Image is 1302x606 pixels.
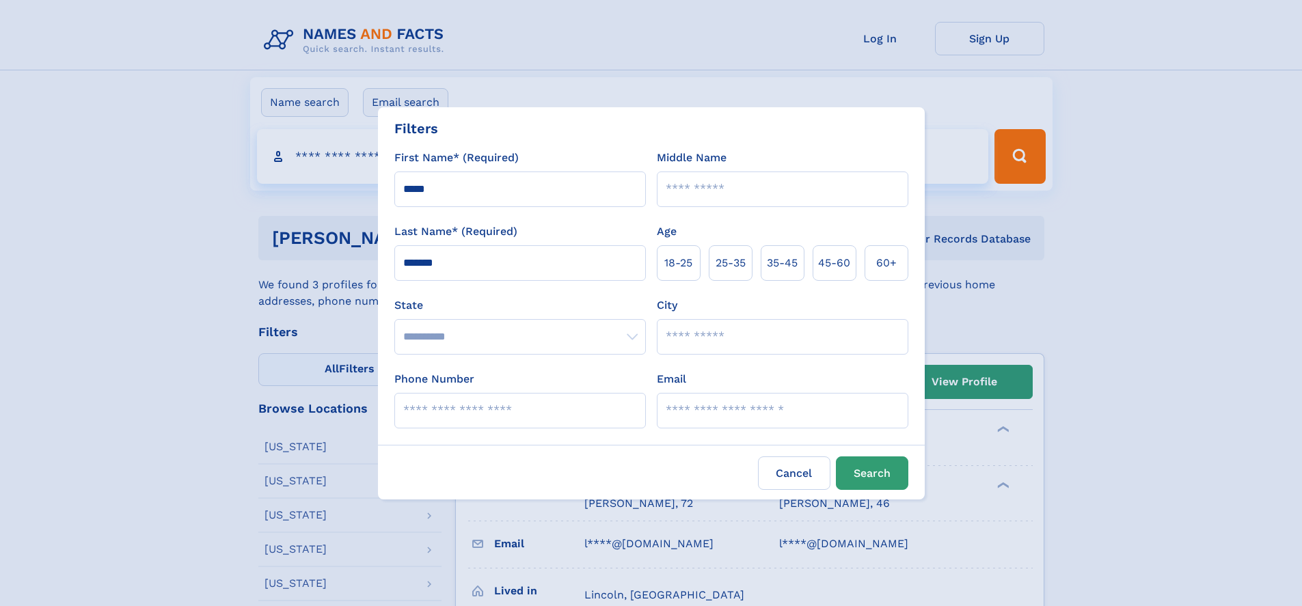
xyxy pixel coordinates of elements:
[664,255,692,271] span: 18‑25
[394,150,519,166] label: First Name* (Required)
[767,255,798,271] span: 35‑45
[394,297,646,314] label: State
[836,456,908,490] button: Search
[394,223,517,240] label: Last Name* (Required)
[876,255,897,271] span: 60+
[394,371,474,387] label: Phone Number
[657,297,677,314] label: City
[716,255,746,271] span: 25‑35
[657,371,686,387] label: Email
[394,118,438,139] div: Filters
[758,456,830,490] label: Cancel
[657,150,727,166] label: Middle Name
[657,223,677,240] label: Age
[818,255,850,271] span: 45‑60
